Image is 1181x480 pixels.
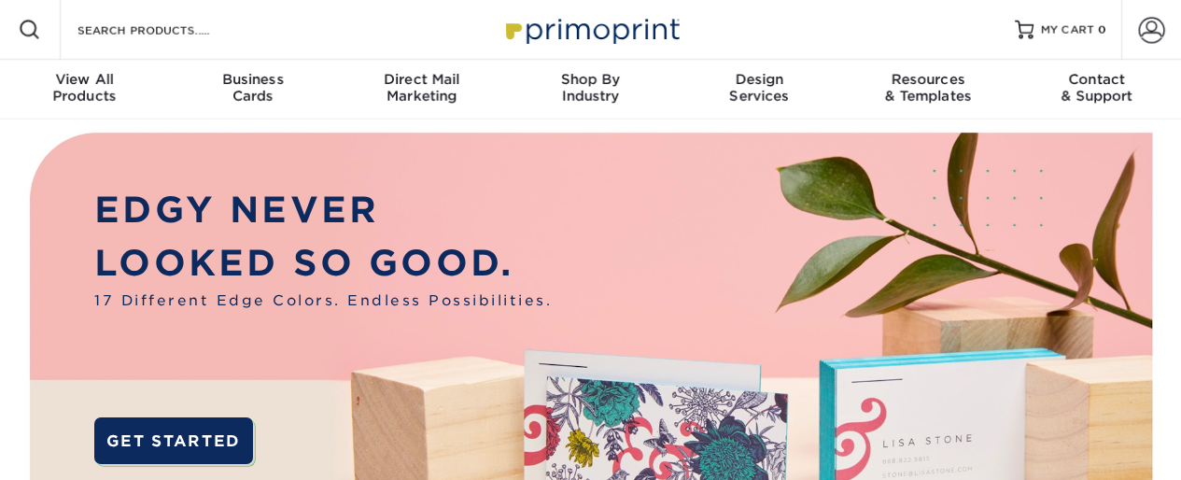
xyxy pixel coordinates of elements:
input: SEARCH PRODUCTS..... [76,19,258,41]
span: Direct Mail [337,71,506,88]
div: & Support [1012,71,1181,105]
div: Marketing [337,71,506,105]
div: & Templates [844,71,1013,105]
span: 17 Different Edge Colors. Endless Possibilities. [94,290,552,312]
p: EDGY NEVER [94,184,552,237]
div: Services [675,71,844,105]
span: Resources [844,71,1013,88]
a: Direct MailMarketing [337,60,506,120]
a: Shop ByIndustry [506,60,675,120]
span: MY CART [1041,22,1094,38]
img: Primoprint [498,9,684,49]
a: Resources& Templates [844,60,1013,120]
span: Design [675,71,844,88]
p: LOOKED SO GOOD. [94,237,552,290]
span: 0 [1098,23,1106,36]
span: Shop By [506,71,675,88]
a: Contact& Support [1012,60,1181,120]
div: Cards [169,71,338,105]
a: BusinessCards [169,60,338,120]
a: GET STARTED [94,417,252,464]
a: DesignServices [675,60,844,120]
span: Business [169,71,338,88]
span: Contact [1012,71,1181,88]
div: Industry [506,71,675,105]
